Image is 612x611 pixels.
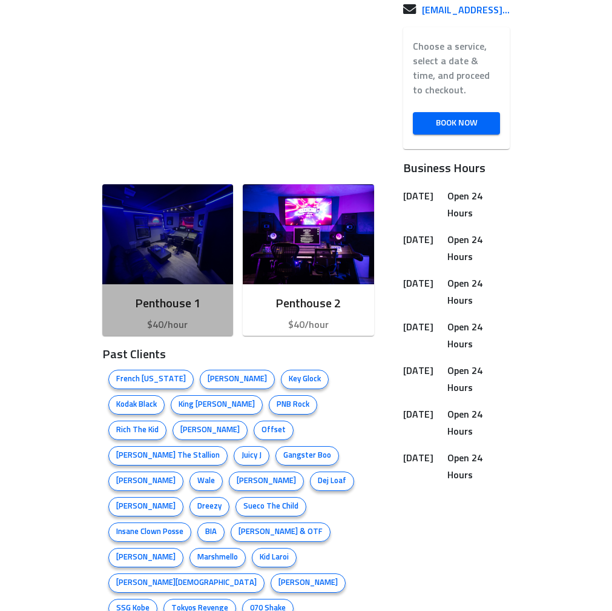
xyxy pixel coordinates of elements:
[254,424,293,436] span: Offset
[271,577,345,589] span: [PERSON_NAME]
[447,188,505,222] h6: Open 24 Hours
[403,232,443,249] h6: [DATE]
[171,399,262,411] span: King [PERSON_NAME]
[243,184,374,336] button: Penthouse 2$40/hour
[109,501,183,513] span: [PERSON_NAME]
[109,577,264,589] span: [PERSON_NAME][DEMOGRAPHIC_DATA]
[109,552,183,564] span: [PERSON_NAME]
[102,184,234,336] button: Penthouse 1$40/hour
[102,346,374,364] h3: Past Clients
[112,318,224,332] p: $40/hour
[229,475,303,487] span: [PERSON_NAME]
[276,450,338,462] span: Gangster Boo
[190,501,229,513] span: Dreezy
[252,552,296,564] span: Kid Laroi
[403,362,443,379] h6: [DATE]
[447,362,505,396] h6: Open 24 Hours
[403,159,510,178] h6: Business Hours
[109,399,164,411] span: Kodak Black
[234,450,269,462] span: Juicy J
[112,294,224,313] h6: Penthouse 1
[173,424,247,436] span: [PERSON_NAME]
[198,526,224,538] span: BIA
[102,184,234,284] img: Room image
[447,232,505,265] h6: Open 24 Hours
[447,450,505,484] h6: Open 24 Hours
[413,39,501,98] label: Choose a service, select a date & time, and proceed to checkout.
[413,112,501,135] a: Book Now
[269,399,317,411] span: PNB Rock
[311,475,354,487] span: Dej Loaf
[403,275,443,292] h6: [DATE]
[109,450,227,462] span: [PERSON_NAME] The Stallion
[252,294,364,313] h6: Penthouse 2
[447,319,505,353] h6: Open 24 Hours
[403,319,443,336] h6: [DATE]
[412,3,510,18] a: [EMAIL_ADDRESS][DOMAIN_NAME]
[190,552,245,564] span: Marshmello
[447,406,505,440] h6: Open 24 Hours
[236,501,306,513] span: Sueco The Child
[447,275,505,309] h6: Open 24 Hours
[403,406,443,423] h6: [DATE]
[200,373,274,386] span: [PERSON_NAME]
[109,373,193,386] span: French [US_STATE]
[190,475,222,487] span: Wale
[403,450,443,467] h6: [DATE]
[109,526,191,538] span: Insane Clown Posse
[243,184,374,284] img: Room image
[252,318,364,332] p: $40/hour
[423,116,491,131] span: Book Now
[281,373,328,386] span: Key Glock
[231,526,330,538] span: [PERSON_NAME] & OTF
[109,475,183,487] span: [PERSON_NAME]
[109,424,166,436] span: Rich The Kid
[403,188,443,205] h6: [DATE]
